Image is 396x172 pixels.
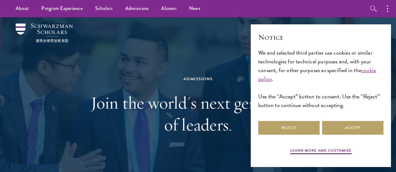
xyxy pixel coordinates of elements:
h1: Join the world's next generation of leaders. [90,92,306,135]
div: We and selected third parties use cookies or similar technologies for technical purposes and, wit... [258,48,383,110]
button: Reject [258,121,320,135]
img: Schwarzman Scholars [16,23,73,42]
a: cookie policy [258,66,376,83]
button: Accept [322,121,383,135]
div: Admissions [90,76,306,82]
button: Learn more and customize [290,148,352,155]
h2: Notice [258,32,383,42]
